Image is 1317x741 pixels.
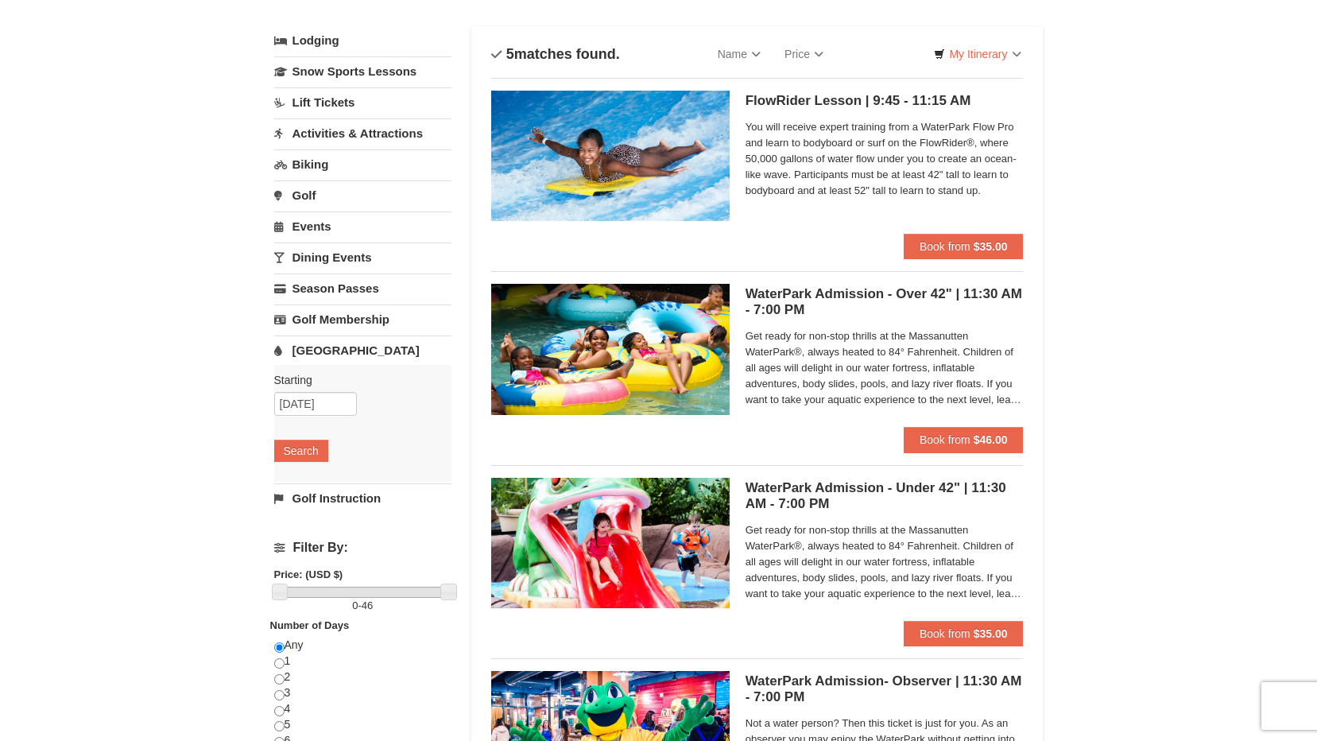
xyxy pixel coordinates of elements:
span: Book from [920,627,970,640]
strong: Price: (USD $) [274,568,343,580]
a: Season Passes [274,274,451,303]
label: Starting [274,372,440,388]
h5: WaterPark Admission - Under 42" | 11:30 AM - 7:00 PM [746,480,1024,512]
span: Get ready for non-stop thrills at the Massanutten WaterPark®, always heated to 84° Fahrenheit. Ch... [746,522,1024,602]
strong: $35.00 [974,627,1008,640]
span: 5 [506,46,514,62]
h4: Filter By: [274,541,451,555]
h5: WaterPark Admission - Over 42" | 11:30 AM - 7:00 PM [746,286,1024,318]
span: Get ready for non-stop thrills at the Massanutten WaterPark®, always heated to 84° Fahrenheit. Ch... [746,328,1024,408]
a: [GEOGRAPHIC_DATA] [274,336,451,365]
a: Price [773,38,835,70]
button: Search [274,440,328,462]
h4: matches found. [491,46,620,62]
a: Activities & Attractions [274,118,451,148]
span: 0 [352,599,358,611]
a: Golf Instruction [274,483,451,513]
a: Lift Tickets [274,87,451,117]
strong: $46.00 [974,433,1008,446]
img: 6619917-1570-0b90b492.jpg [491,478,730,608]
button: Book from $35.00 [904,621,1024,646]
a: Golf Membership [274,305,451,334]
a: My Itinerary [924,42,1031,66]
strong: $35.00 [974,240,1008,253]
span: 46 [362,599,373,611]
a: Snow Sports Lessons [274,56,451,86]
a: Golf [274,180,451,210]
label: - [274,598,451,614]
button: Book from $35.00 [904,234,1024,259]
a: Dining Events [274,242,451,272]
span: Book from [920,433,970,446]
a: Lodging [274,26,451,55]
strong: Number of Days [270,619,350,631]
span: Book from [920,240,970,253]
a: Events [274,211,451,241]
button: Book from $46.00 [904,427,1024,452]
h5: WaterPark Admission- Observer | 11:30 AM - 7:00 PM [746,673,1024,705]
a: Biking [274,149,451,179]
h5: FlowRider Lesson | 9:45 - 11:15 AM [746,93,1024,109]
span: You will receive expert training from a WaterPark Flow Pro and learn to bodyboard or surf on the ... [746,119,1024,199]
img: 6619917-216-363963c7.jpg [491,91,730,221]
img: 6619917-1560-394ba125.jpg [491,284,730,414]
a: Name [706,38,773,70]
